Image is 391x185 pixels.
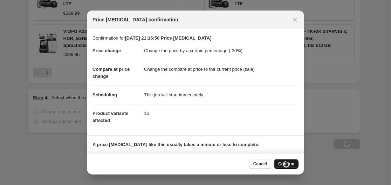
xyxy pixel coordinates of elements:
[125,35,211,41] b: [DATE] 21:16:50 Price [MEDICAL_DATA]
[144,60,299,78] dd: Change the compare at price to the current price (sale)
[92,142,260,147] b: A price [MEDICAL_DATA] like this usually takes a minute or less to complete.
[92,16,178,23] span: Price [MEDICAL_DATA] confirmation
[92,35,299,42] p: Confirmation for
[253,161,267,167] span: Cancel
[92,111,129,123] span: Product variants affected
[144,85,299,104] dd: This job will start immediately.
[290,15,300,25] button: Close
[249,159,271,169] button: Cancel
[92,48,121,53] span: Price change
[144,42,299,60] dd: Change the price by a certain percentage (-30%)
[144,104,299,123] dd: 16
[92,67,130,79] span: Compare at price change
[92,92,117,97] span: Scheduling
